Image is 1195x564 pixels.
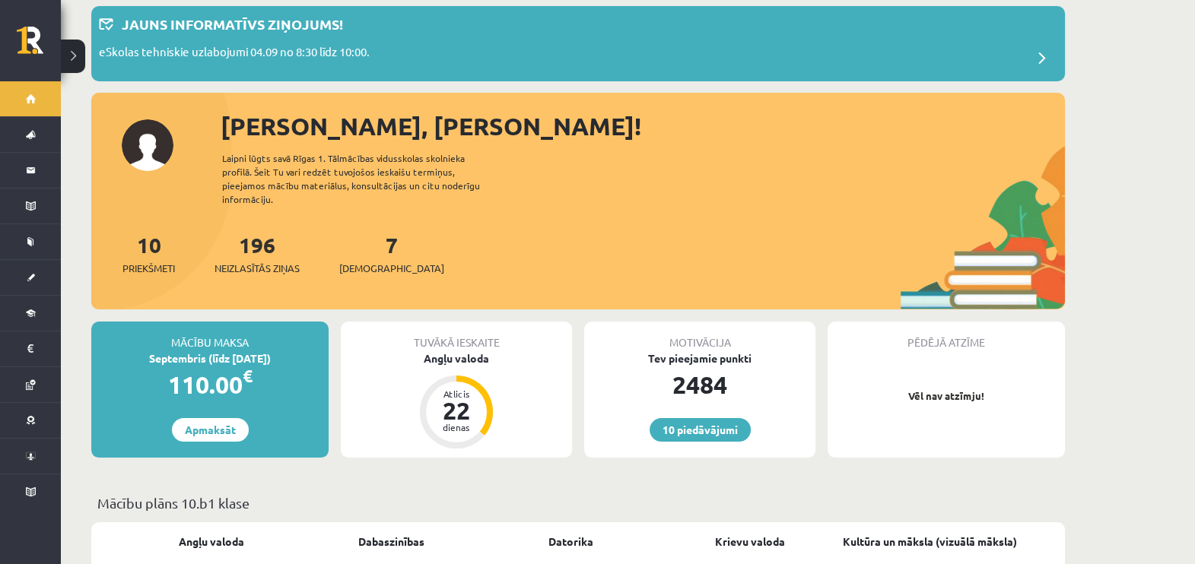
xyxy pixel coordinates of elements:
[243,365,253,387] span: €
[341,350,572,451] a: Angļu valoda Atlicis 22 dienas
[215,231,300,276] a: 196Neizlasītās ziņas
[122,14,343,34] p: Jauns informatīvs ziņojums!
[843,534,1017,550] a: Kultūra un māksla (vizuālā māksla)
[91,322,329,350] div: Mācību maksa
[341,350,572,366] div: Angļu valoda
[584,322,815,350] div: Motivācija
[339,261,444,276] span: [DEMOGRAPHIC_DATA]
[341,322,572,350] div: Tuvākā ieskaite
[215,261,300,276] span: Neizlasītās ziņas
[650,418,751,442] a: 10 piedāvājumi
[122,261,175,276] span: Priekšmeti
[91,366,329,403] div: 110.00
[91,350,329,366] div: Septembris (līdz [DATE])
[17,27,61,65] a: Rīgas 1. Tālmācības vidusskola
[339,231,444,276] a: 7[DEMOGRAPHIC_DATA]
[221,108,1065,144] div: [PERSON_NAME], [PERSON_NAME]!
[434,389,479,398] div: Atlicis
[828,322,1065,350] div: Pēdējā atzīme
[584,366,815,403] div: 2484
[358,534,424,550] a: Dabaszinības
[122,231,175,276] a: 10Priekšmeti
[99,14,1057,74] a: Jauns informatīvs ziņojums! eSkolas tehniskie uzlabojumi 04.09 no 8:30 līdz 10:00.
[222,151,507,206] div: Laipni lūgts savā Rīgas 1. Tālmācības vidusskolas skolnieka profilā. Šeit Tu vari redzēt tuvojošo...
[835,388,1057,404] p: Vēl nav atzīmju!
[99,43,370,65] p: eSkolas tehniskie uzlabojumi 04.09 no 8:30 līdz 10:00.
[434,423,479,432] div: dienas
[179,534,244,550] a: Angļu valoda
[97,493,1059,513] p: Mācību plāns 10.b1 klase
[548,534,593,550] a: Datorika
[434,398,479,423] div: 22
[172,418,249,442] a: Apmaksāt
[584,350,815,366] div: Tev pieejamie punkti
[715,534,785,550] a: Krievu valoda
